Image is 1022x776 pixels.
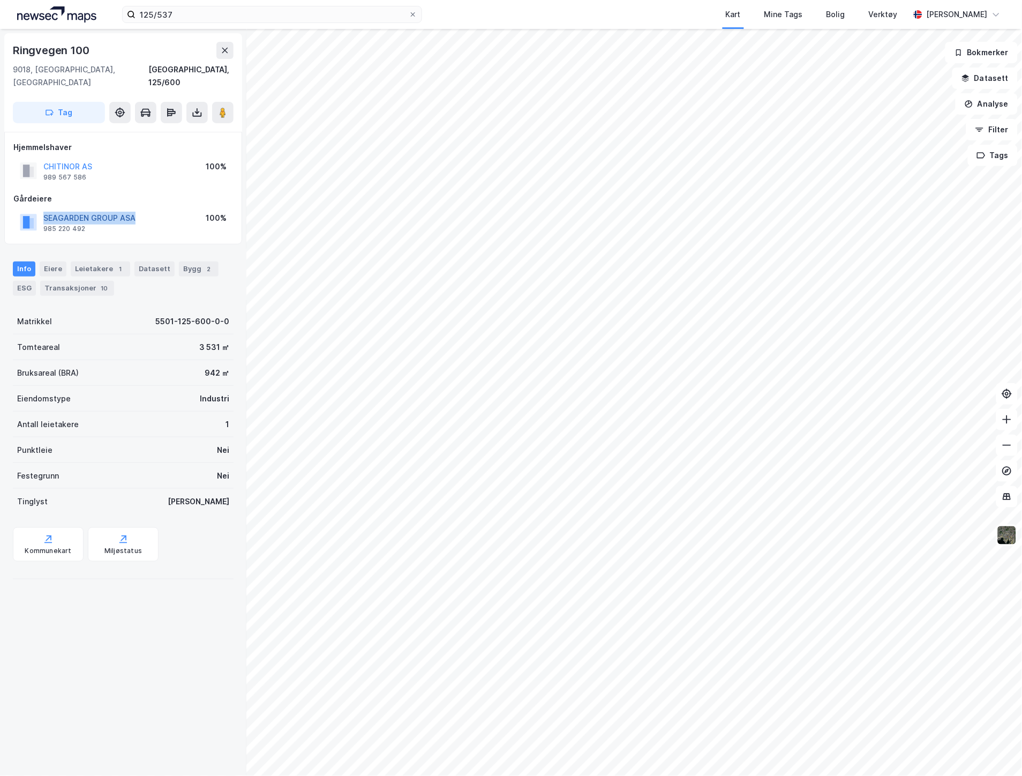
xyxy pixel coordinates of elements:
[13,192,233,205] div: Gårdeiere
[13,42,91,59] div: Ringvegen 100
[13,281,36,296] div: ESG
[966,119,1018,140] button: Filter
[927,8,988,21] div: [PERSON_NAME]
[764,8,803,21] div: Mine Tags
[968,725,1022,776] iframe: Chat Widget
[206,212,227,225] div: 100%
[17,495,48,508] div: Tinglyst
[17,469,59,482] div: Festegrunn
[104,547,142,555] div: Miljøstatus
[204,264,214,274] div: 2
[17,444,52,457] div: Punktleie
[13,63,148,89] div: 9018, [GEOGRAPHIC_DATA], [GEOGRAPHIC_DATA]
[726,8,741,21] div: Kart
[13,262,35,277] div: Info
[17,315,52,328] div: Matrikkel
[71,262,130,277] div: Leietakere
[826,8,845,21] div: Bolig
[168,495,229,508] div: [PERSON_NAME]
[968,725,1022,776] div: Kontrollprogram for chat
[205,367,229,379] div: 942 ㎡
[952,68,1018,89] button: Datasett
[115,264,126,274] div: 1
[869,8,898,21] div: Verktøy
[155,315,229,328] div: 5501-125-600-0-0
[13,141,233,154] div: Hjemmelshaver
[17,341,60,354] div: Tomteareal
[17,418,79,431] div: Antall leietakere
[43,225,85,233] div: 985 220 492
[217,469,229,482] div: Nei
[25,547,71,555] div: Kommunekart
[13,102,105,123] button: Tag
[148,63,234,89] div: [GEOGRAPHIC_DATA], 125/600
[17,6,96,23] img: logo.a4113a55bc3d86da70a041830d287a7e.svg
[206,160,227,173] div: 100%
[199,341,229,354] div: 3 531 ㎡
[40,262,66,277] div: Eiere
[43,173,86,182] div: 989 567 586
[226,418,229,431] div: 1
[134,262,175,277] div: Datasett
[179,262,219,277] div: Bygg
[997,525,1017,546] img: 9k=
[136,6,409,23] input: Søk på adresse, matrikkel, gårdeiere, leietakere eller personer
[17,367,79,379] div: Bruksareal (BRA)
[17,392,71,405] div: Eiendomstype
[200,392,229,405] div: Industri
[99,283,110,294] div: 10
[217,444,229,457] div: Nei
[968,145,1018,166] button: Tags
[956,93,1018,115] button: Analyse
[40,281,114,296] div: Transaksjoner
[945,42,1018,63] button: Bokmerker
